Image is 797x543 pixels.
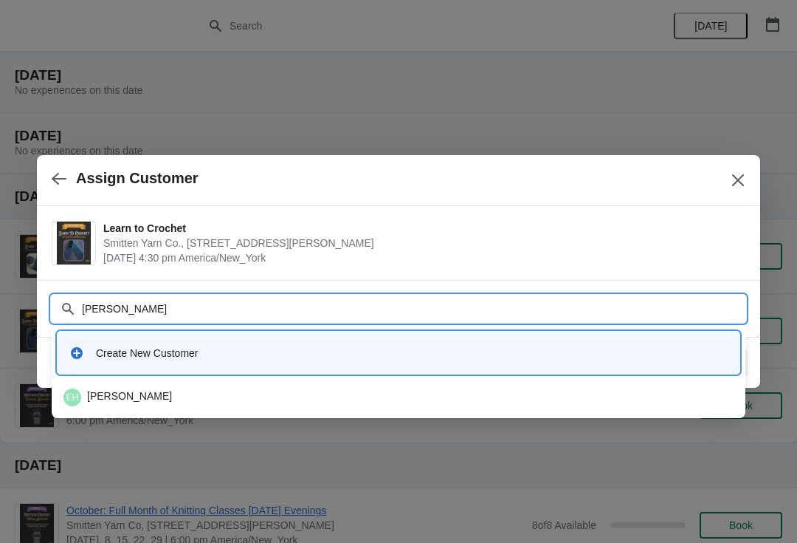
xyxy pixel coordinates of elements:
span: Smitten Yarn Co., [STREET_ADDRESS][PERSON_NAME] [103,236,738,250]
text: EH [66,392,79,403]
span: [DATE] 4:30 pm America/New_York [103,250,738,265]
li: Erica Hoar [52,383,745,412]
span: Learn to Crochet [103,221,738,236]
button: Close [725,167,751,194]
span: Erica Hoar [63,389,81,406]
div: Create New Customer [96,346,728,361]
div: [PERSON_NAME] [63,389,734,406]
h2: Assign Customer [76,170,199,187]
img: Learn to Crochet | Smitten Yarn Co., 59 Hanson St, Rochester, NH, USA | October 14 | 4:30 pm Amer... [57,222,91,264]
input: Search customer name or email [81,296,745,322]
